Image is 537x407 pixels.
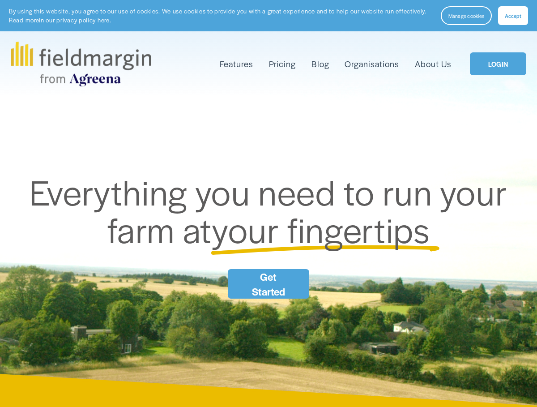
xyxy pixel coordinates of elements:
[498,6,528,25] button: Accept
[470,52,526,75] a: LOGIN
[505,12,521,19] span: Accept
[212,205,430,253] span: your fingertips
[39,16,109,24] a: in our privacy policy here
[228,269,310,299] a: Get Started
[441,6,492,25] button: Manage cookies
[220,57,253,71] a: folder dropdown
[9,7,432,25] p: By using this website, you agree to our use of cookies. We use cookies to provide you with a grea...
[448,12,484,19] span: Manage cookies
[220,58,253,70] span: Features
[345,57,399,71] a: Organisations
[415,57,452,71] a: About Us
[311,57,329,71] a: Blog
[11,42,151,86] img: fieldmargin.com
[30,167,516,253] span: Everything you need to run your farm at
[269,57,296,71] a: Pricing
